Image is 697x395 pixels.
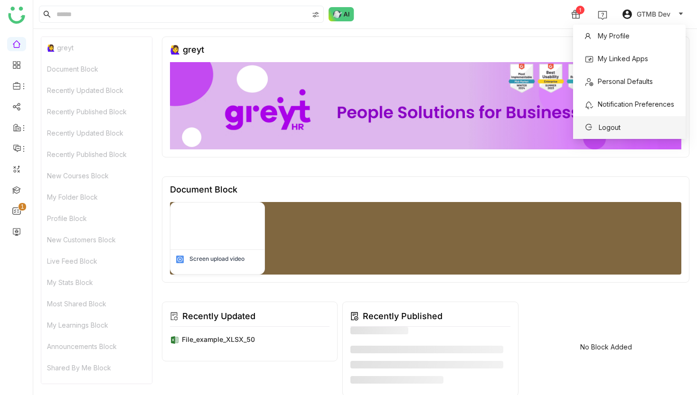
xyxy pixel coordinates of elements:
[170,184,237,194] div: Document Block
[19,203,26,211] nz-badge-sup: 1
[41,80,152,101] div: Recently Updated Block
[41,165,152,186] div: New Courses Block
[363,310,443,323] div: Recently Published
[598,77,653,85] span: Personal Defaults
[312,11,320,18] img: search-type.svg
[329,7,354,21] img: ask-buddy-normal.svg
[598,100,674,108] span: Notification Preferences
[620,7,686,22] button: account_circleGTMB Dev
[637,9,670,19] span: GTMB Dev
[41,272,152,293] div: My Stats Block
[8,7,25,24] img: logo
[41,336,152,357] div: Announcements Block
[598,10,607,20] img: help.svg
[20,202,24,211] p: 1
[41,101,152,122] div: Recently Published Block
[170,62,681,149] img: 68ca8a786afc163911e2cfd3
[41,314,152,336] div: My Learnings Block
[41,293,152,314] div: Most Shared Block
[41,144,152,165] div: Recently Published Block
[41,186,152,208] div: My Folder Block
[41,229,152,250] div: New Customers Block
[584,77,594,87] img: personal_defaults.svg
[41,357,152,378] div: Shared By Me Block
[182,334,255,344] div: file_example_XLSX_50
[170,202,264,249] img: 68d62a861a154208cbbd759d
[576,6,584,14] div: 1
[584,55,594,64] img: my_linked_apps.svg
[41,37,152,58] div: 🙋‍♀️ greyt
[598,32,630,40] span: My Profile
[598,55,648,63] span: My Linked Apps
[580,343,632,351] div: No Block Added
[189,255,245,263] div: Screen upload video
[41,122,152,144] div: Recently Updated Block
[599,123,621,131] span: Logout
[41,58,152,80] div: Document Block
[41,208,152,229] div: Profile Block
[584,101,594,110] img: notification_preferences.svg
[41,250,152,272] div: Live Feed Block
[175,255,185,264] img: mp4.svg
[182,310,255,323] div: Recently Updated
[170,45,204,55] div: 🙋‍♀️ greyt
[622,9,633,20] i: account_circle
